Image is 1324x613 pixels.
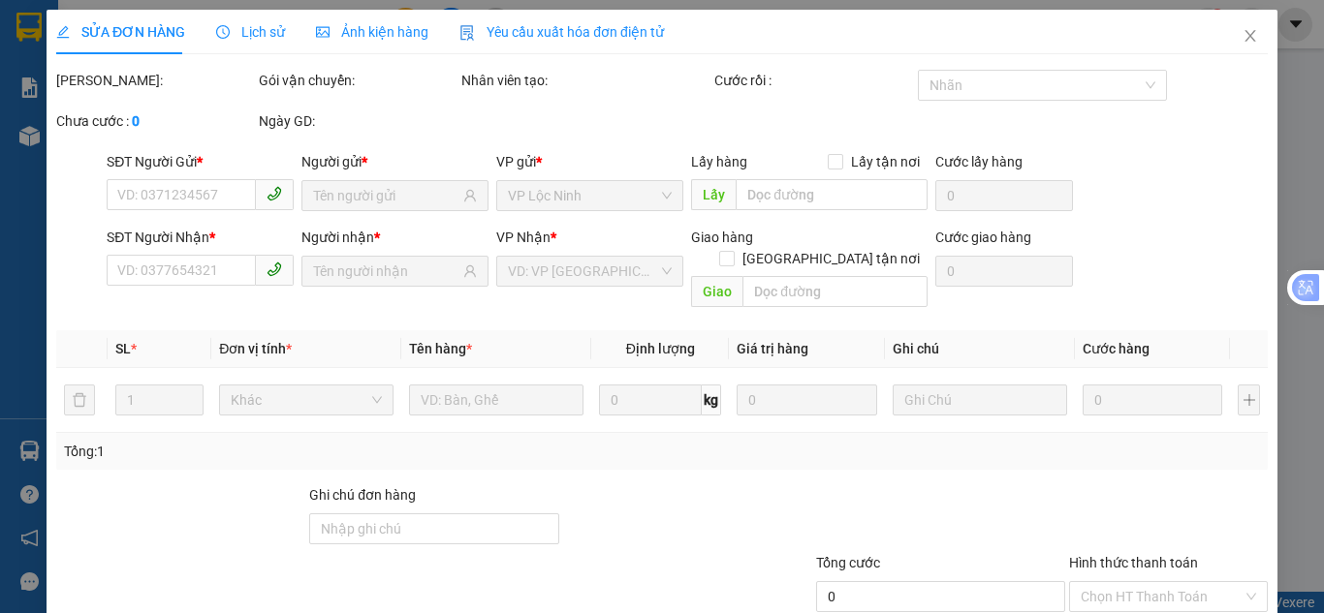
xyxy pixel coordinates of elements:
[463,189,477,202] span: user
[459,24,664,40] span: Yêu cầu xuất hóa đơn điện tử
[934,256,1073,287] input: Cước giao hàng
[934,154,1022,169] label: Cước lấy hàng
[1069,555,1198,570] label: Hình thức thanh toán
[463,264,477,278] span: user
[691,276,742,307] span: Giao
[132,113,140,129] b: 0
[301,227,489,248] div: Người nhận
[893,384,1067,415] input: Ghi Chú
[56,24,185,40] span: SỬA ĐƠN HÀNG
[842,151,927,172] span: Lấy tận nơi
[496,151,683,172] div: VP gửi
[313,261,459,282] input: Tên người nhận
[313,185,459,206] input: Tên người gửi
[231,385,382,414] span: Khác
[56,70,255,91] div: [PERSON_NAME]:
[1238,384,1260,415] button: plus
[508,181,672,210] span: VP Lộc Ninh
[267,186,282,201] span: phone
[934,230,1030,245] label: Cước giao hàng
[691,230,753,245] span: Giao hàng
[259,110,457,132] div: Ngày GD:
[56,110,255,132] div: Chưa cước :
[1083,384,1222,415] input: 0
[259,70,457,91] div: Gói vận chuyển:
[691,154,747,169] span: Lấy hàng
[496,230,551,245] span: VP Nhận
[56,25,70,39] span: edit
[691,179,736,210] span: Lấy
[115,341,131,356] span: SL
[316,25,330,39] span: picture
[309,487,416,503] label: Ghi chú đơn hàng
[1083,341,1150,356] span: Cước hàng
[216,25,230,39] span: clock-circle
[702,384,721,415] span: kg
[737,384,876,415] input: 0
[1243,28,1258,44] span: close
[301,151,489,172] div: Người gửi
[736,179,927,210] input: Dọc đường
[816,555,880,570] span: Tổng cước
[885,330,1075,368] th: Ghi chú
[107,151,294,172] div: SĐT Người Gửi
[216,24,285,40] span: Lịch sử
[734,248,927,269] span: [GEOGRAPHIC_DATA] tận nơi
[309,513,558,544] input: Ghi chú đơn hàng
[267,261,282,277] span: phone
[714,70,913,91] div: Cước rồi :
[64,384,95,415] button: delete
[934,180,1073,211] input: Cước lấy hàng
[316,24,428,40] span: Ảnh kiện hàng
[107,227,294,248] div: SĐT Người Nhận
[459,25,475,41] img: icon
[219,341,292,356] span: Đơn vị tính
[625,341,694,356] span: Định lượng
[461,70,710,91] div: Nhân viên tạo:
[1223,10,1277,64] button: Close
[737,341,808,356] span: Giá trị hàng
[64,441,513,462] div: Tổng: 1
[409,341,472,356] span: Tên hàng
[409,384,583,415] input: VD: Bàn, Ghế
[742,276,927,307] input: Dọc đường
